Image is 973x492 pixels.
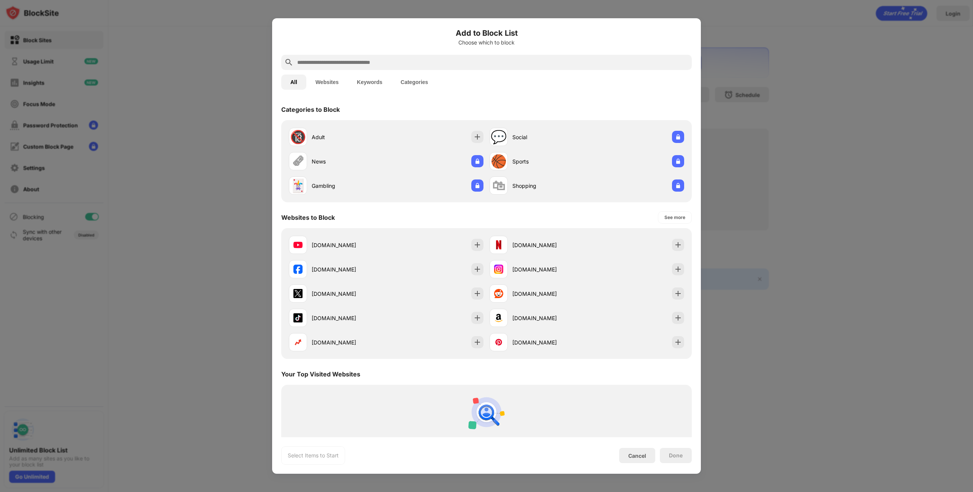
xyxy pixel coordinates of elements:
[494,289,503,298] img: favicons
[491,154,507,169] div: 🏀
[512,338,587,346] div: [DOMAIN_NAME]
[492,178,505,194] div: 🛍
[312,241,386,249] div: [DOMAIN_NAME]
[293,265,303,274] img: favicons
[512,314,587,322] div: [DOMAIN_NAME]
[512,182,587,190] div: Shopping
[491,129,507,145] div: 💬
[281,27,692,39] h6: Add to Block List
[628,452,646,459] div: Cancel
[512,157,587,165] div: Sports
[281,214,335,221] div: Websites to Block
[494,313,503,322] img: favicons
[312,157,386,165] div: News
[664,214,685,221] div: See more
[312,338,386,346] div: [DOMAIN_NAME]
[494,265,503,274] img: favicons
[312,133,386,141] div: Adult
[290,178,306,194] div: 🃏
[293,289,303,298] img: favicons
[312,265,386,273] div: [DOMAIN_NAME]
[348,75,391,90] button: Keywords
[312,182,386,190] div: Gambling
[468,394,505,430] img: personal-suggestions.svg
[281,40,692,46] div: Choose which to block
[669,452,683,459] div: Done
[293,313,303,322] img: favicons
[512,133,587,141] div: Social
[512,290,587,298] div: [DOMAIN_NAME]
[284,58,293,67] img: search.svg
[494,240,503,249] img: favicons
[391,75,437,90] button: Categories
[281,370,360,378] div: Your Top Visited Websites
[306,75,348,90] button: Websites
[281,106,340,113] div: Categories to Block
[290,129,306,145] div: 🔞
[312,314,386,322] div: [DOMAIN_NAME]
[281,75,306,90] button: All
[288,452,339,459] div: Select Items to Start
[312,290,386,298] div: [DOMAIN_NAME]
[293,338,303,347] img: favicons
[293,240,303,249] img: favicons
[292,154,304,169] div: 🗞
[512,241,587,249] div: [DOMAIN_NAME]
[512,265,587,273] div: [DOMAIN_NAME]
[494,338,503,347] img: favicons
